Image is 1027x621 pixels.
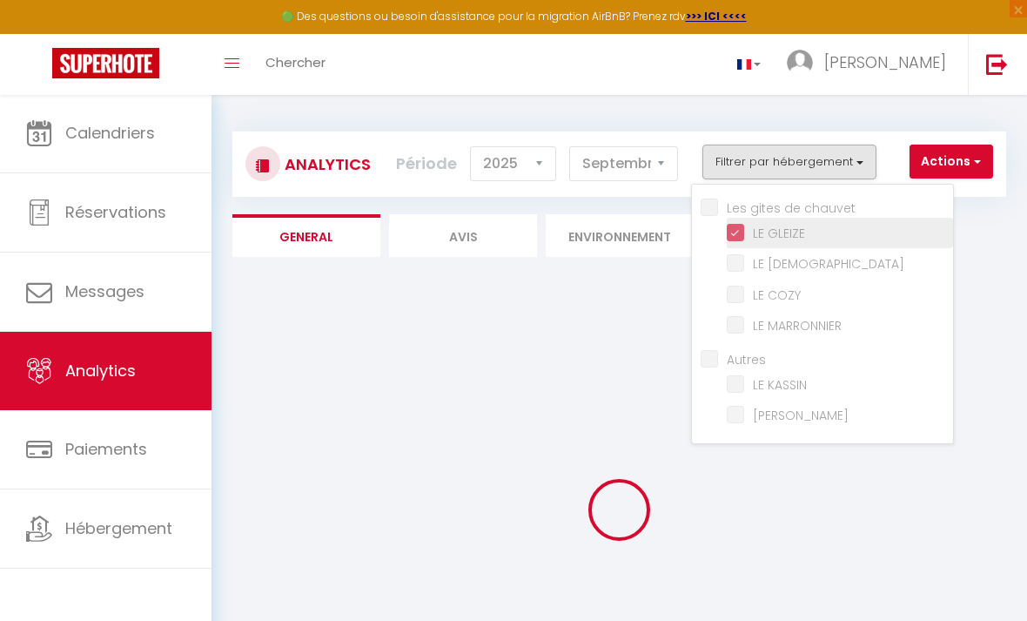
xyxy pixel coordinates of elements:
a: Chercher [252,34,339,95]
span: Chercher [265,53,326,71]
img: ... [787,50,813,76]
span: [PERSON_NAME] [824,51,946,73]
img: Super Booking [52,48,159,78]
img: logout [986,53,1008,75]
a: ... [PERSON_NAME] [774,34,968,95]
span: LE MARRONNIER [753,317,842,334]
a: >>> ICI <<<< [686,9,747,24]
span: LE COZY [753,287,801,304]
